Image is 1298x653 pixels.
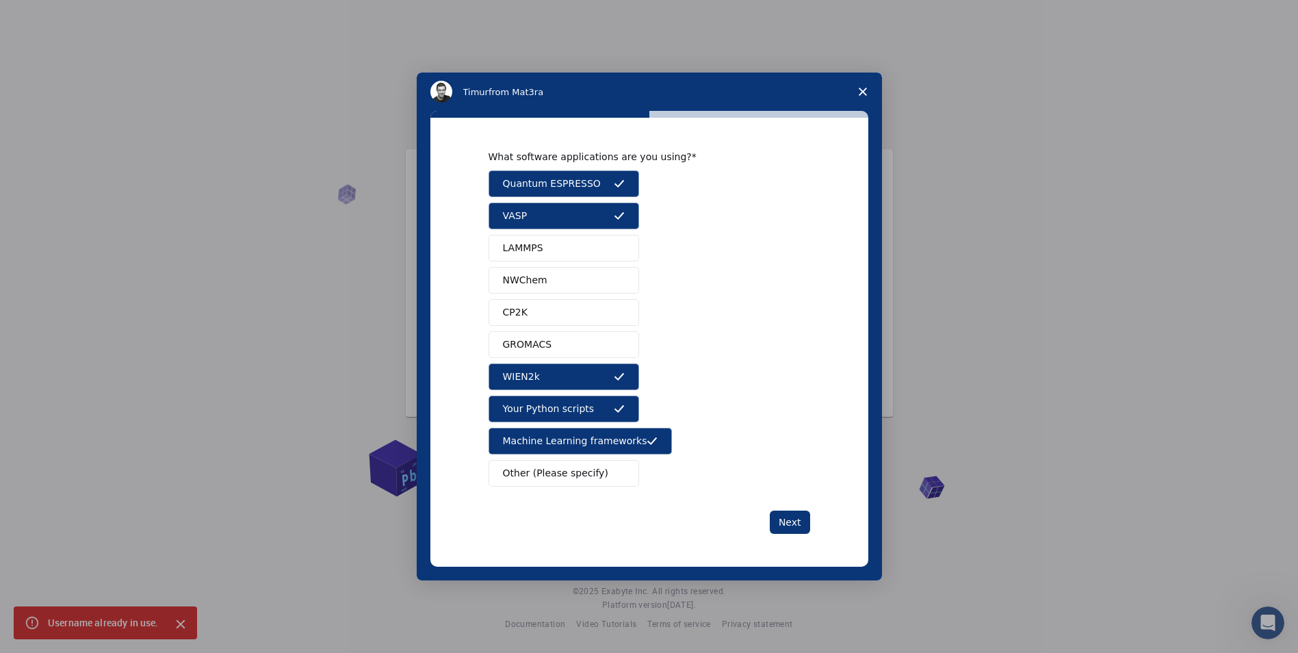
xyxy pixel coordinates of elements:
button: Other (Please specify) [489,460,639,487]
span: Close survey [844,73,882,111]
span: Timur [463,87,489,97]
button: Your Python scripts [489,396,639,422]
span: NWChem [503,273,547,287]
span: WIEN2k [503,370,540,384]
span: GROMACS [503,337,552,352]
button: Quantum ESPRESSO [489,170,639,197]
span: LAMMPS [503,241,543,255]
button: Machine Learning frameworks [489,428,673,454]
span: Your Python scripts [503,402,595,416]
button: Next [770,511,810,534]
span: CP2K [503,305,528,320]
button: VASP [489,203,639,229]
img: Profile image for Timur [430,81,452,103]
span: Quantum ESPRESSO [503,177,601,191]
span: VASP [503,209,528,223]
button: WIEN2k [489,363,639,390]
button: LAMMPS [489,235,639,261]
button: GROMACS [489,331,639,358]
span: Machine Learning frameworks [503,434,647,448]
span: Other (Please specify) [503,466,608,481]
span: Support [27,10,77,22]
span: from Mat3ra [489,87,543,97]
button: CP2K [489,299,639,326]
div: What software applications are you using? [489,151,790,163]
button: NWChem [489,267,639,294]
